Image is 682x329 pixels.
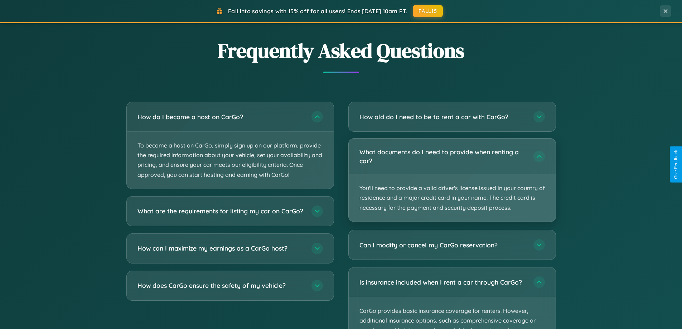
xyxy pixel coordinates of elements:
h3: How old do I need to be to rent a car with CarGo? [359,112,526,121]
button: FALL15 [413,5,443,17]
p: You'll need to provide a valid driver's license issued in your country of residence and a major c... [349,174,556,222]
h3: How do I become a host on CarGo? [137,112,304,121]
span: Fall into savings with 15% off for all users! Ends [DATE] 10am PT. [228,8,407,15]
p: To become a host on CarGo, simply sign up on our platform, provide the required information about... [127,132,334,189]
h3: What documents do I need to provide when renting a car? [359,147,526,165]
div: Give Feedback [673,150,678,179]
h2: Frequently Asked Questions [126,37,556,64]
h3: How can I maximize my earnings as a CarGo host? [137,244,304,253]
h3: How does CarGo ensure the safety of my vehicle? [137,281,304,290]
h3: Is insurance included when I rent a car through CarGo? [359,278,526,287]
h3: What are the requirements for listing my car on CarGo? [137,207,304,216]
h3: Can I modify or cancel my CarGo reservation? [359,241,526,250]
